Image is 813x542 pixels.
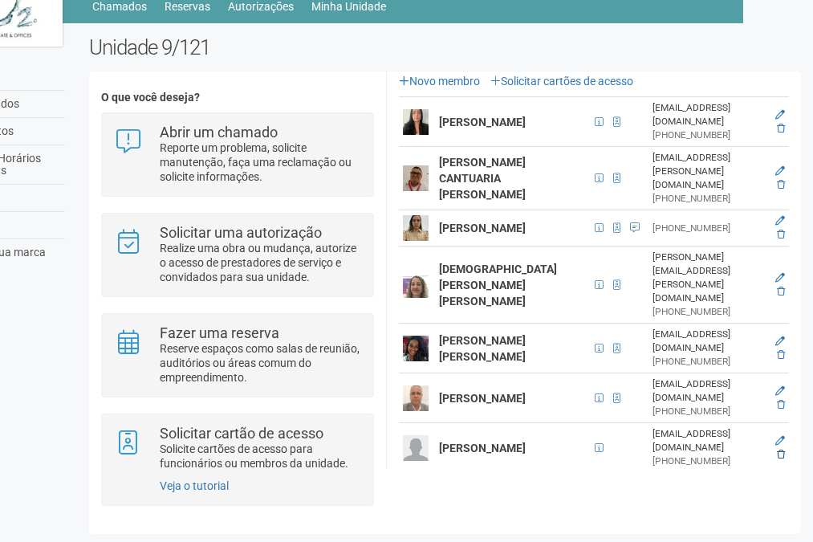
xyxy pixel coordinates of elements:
[403,272,429,298] img: user.png
[160,324,279,341] strong: Fazer uma reserva
[777,123,785,134] a: Excluir membro
[439,263,557,308] strong: [DEMOGRAPHIC_DATA][PERSON_NAME] [PERSON_NAME]
[160,341,361,385] p: Reserve espaços como salas de reunião, auditórios ou áreas comum do empreendimento.
[160,425,323,442] strong: Solicitar cartão de acesso
[114,226,360,284] a: Solicitar uma autorização Realize uma obra ou mudança, autorize o acesso de prestadores de serviç...
[775,165,785,177] a: Editar membro
[160,241,361,284] p: Realize uma obra ou mudança, autorize o acesso de prestadores de serviço e convidados para sua un...
[439,116,526,128] strong: [PERSON_NAME]
[114,426,360,471] a: Solicitar cartão de acesso Solicite cartões de acesso para funcionários ou membros da unidade.
[652,454,766,468] div: [PHONE_NUMBER]
[439,334,526,363] strong: [PERSON_NAME] [PERSON_NAME]
[652,305,766,319] div: [PHONE_NUMBER]
[439,442,526,454] strong: [PERSON_NAME]
[775,385,785,397] a: Editar membro
[652,427,766,454] div: [EMAIL_ADDRESS][DOMAIN_NAME]
[775,215,785,226] a: Editar membro
[652,355,766,369] div: [PHONE_NUMBER]
[775,272,785,283] a: Editar membro
[777,229,785,240] a: Excluir membro
[652,405,766,418] div: [PHONE_NUMBER]
[160,442,361,471] p: Solicite cartões de acesso para funcionários ou membros da unidade.
[403,215,429,241] img: user.png
[777,349,785,361] a: Excluir membro
[652,251,766,305] div: [PERSON_NAME][EMAIL_ADDRESS][PERSON_NAME][DOMAIN_NAME]
[775,435,785,446] a: Editar membro
[777,399,785,410] a: Excluir membro
[439,392,526,405] strong: [PERSON_NAME]
[160,479,229,492] a: Veja o tutorial
[490,75,633,88] a: Solicitar cartões de acesso
[114,326,360,385] a: Fazer uma reserva Reserve espaços como salas de reunião, auditórios ou áreas comum do empreendime...
[652,151,766,192] div: [EMAIL_ADDRESS][PERSON_NAME][DOMAIN_NAME]
[775,336,785,347] a: Editar membro
[652,328,766,355] div: [EMAIL_ADDRESS][DOMAIN_NAME]
[403,109,429,135] img: user.png
[652,128,766,142] div: [PHONE_NUMBER]
[160,141,361,184] p: Reporte um problema, solicite manutenção, faça uma reclamação ou solicite informações.
[101,92,373,104] h4: O que você deseja?
[775,109,785,120] a: Editar membro
[652,377,766,405] div: [EMAIL_ADDRESS][DOMAIN_NAME]
[403,385,429,411] img: user.png
[777,449,785,460] a: Excluir membro
[403,165,429,191] img: user.png
[439,156,526,201] strong: [PERSON_NAME] CANTUARIA [PERSON_NAME]
[160,124,278,141] strong: Abrir um chamado
[403,435,429,461] img: user.png
[89,35,801,59] h2: Unidade 9/121
[439,222,526,234] strong: [PERSON_NAME]
[160,224,322,241] strong: Solicitar uma autorização
[403,336,429,361] img: user.png
[114,125,360,184] a: Abrir um chamado Reporte um problema, solicite manutenção, faça uma reclamação ou solicite inform...
[777,179,785,190] a: Excluir membro
[652,192,766,206] div: [PHONE_NUMBER]
[652,222,766,235] div: [PHONE_NUMBER]
[652,101,766,128] div: [EMAIL_ADDRESS][DOMAIN_NAME]
[399,75,480,88] a: Novo membro
[777,286,785,297] a: Excluir membro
